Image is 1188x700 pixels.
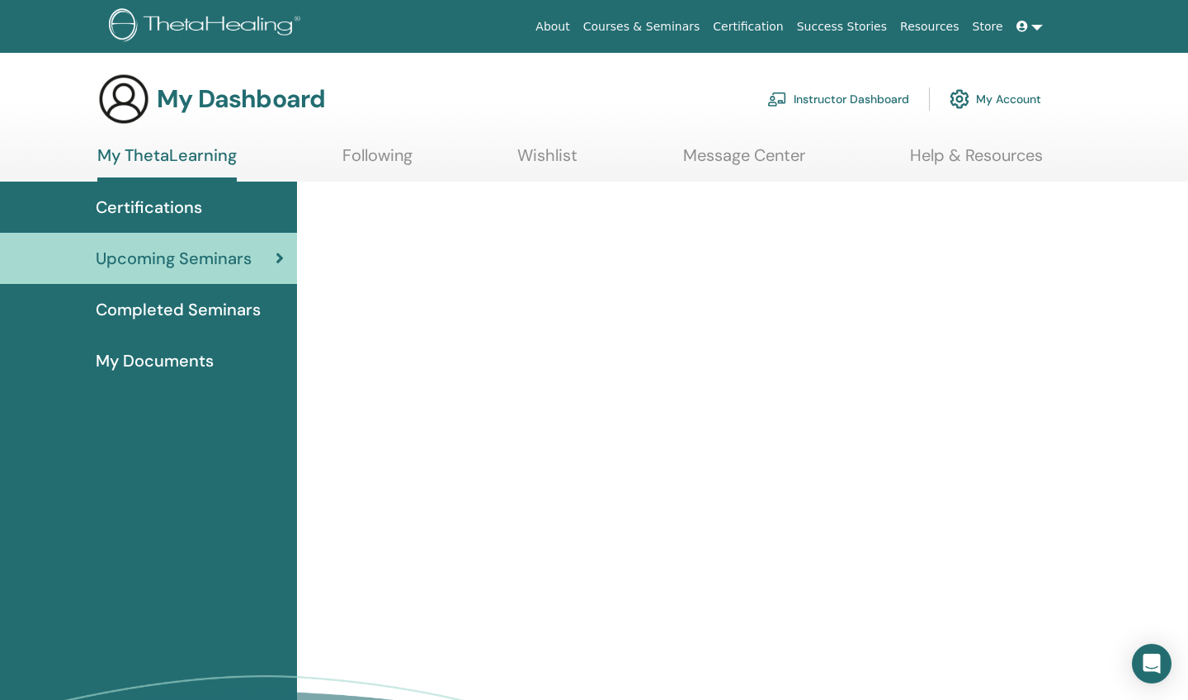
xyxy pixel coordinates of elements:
[683,145,805,177] a: Message Center
[910,145,1043,177] a: Help & Resources
[706,12,790,42] a: Certification
[966,12,1010,42] a: Store
[767,81,909,117] a: Instructor Dashboard
[96,246,252,271] span: Upcoming Seminars
[97,73,150,125] img: generic-user-icon.jpg
[577,12,707,42] a: Courses & Seminars
[893,12,966,42] a: Resources
[767,92,787,106] img: chalkboard-teacher.svg
[96,195,202,220] span: Certifications
[517,145,577,177] a: Wishlist
[529,12,576,42] a: About
[96,297,261,322] span: Completed Seminars
[97,145,237,182] a: My ThetaLearning
[790,12,893,42] a: Success Stories
[96,348,214,373] span: My Documents
[1132,644,1171,683] div: Open Intercom Messenger
[950,81,1041,117] a: My Account
[950,85,969,113] img: cog.svg
[157,84,325,114] h3: My Dashboard
[109,8,306,45] img: logo.png
[342,145,412,177] a: Following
